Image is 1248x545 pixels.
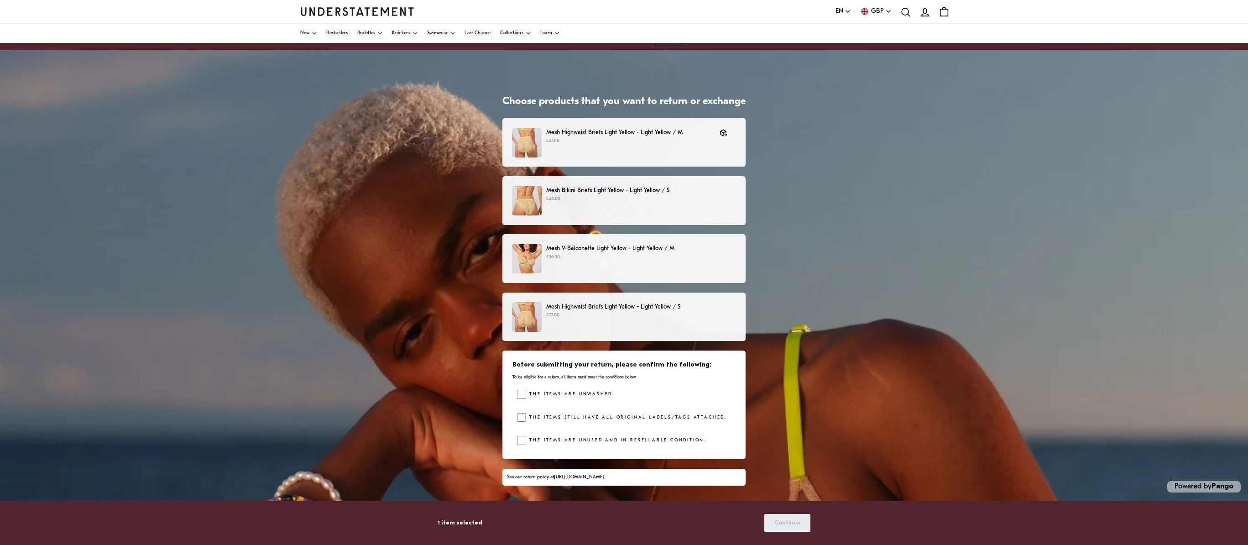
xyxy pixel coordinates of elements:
span: GBP [871,6,884,16]
span: Bralettes [357,31,376,36]
p: £56.00 [546,254,736,261]
p: Mesh Bikini Briefs Light Yellow - Light Yellow / S [546,186,736,195]
p: To be eligible for a return, all items must meet the conditions below. [512,374,736,380]
button: GBP [860,6,892,16]
a: Last Chance [465,24,491,43]
span: New [300,31,310,36]
img: LEME-HIW-003-1.jpg [512,302,542,332]
span: Last Chance [465,31,491,36]
p: Powered by [1167,481,1241,493]
button: EN [835,6,851,16]
p: £24.00 [546,195,736,203]
span: Knickers [392,31,410,36]
p: £27.00 [546,312,736,319]
h3: Before submitting your return, please confirm the following: [512,361,736,370]
a: Learn [540,24,560,43]
span: Swimwear [427,31,448,36]
img: LEME-HIW-003-1.jpg [512,128,542,157]
span: Collections [500,31,523,36]
a: Bralettes [357,24,383,43]
img: LEME-BRF-002-1.jpg [512,186,542,215]
label: The items are unwashed. [526,390,615,399]
span: EN [835,6,843,16]
a: Collections [500,24,531,43]
label: The items still have all original labels/tags attached. [526,413,727,422]
div: See our return policy at . [507,474,741,481]
img: LEME-BRA-028-4_c905bb9a-2f60-4826-82be-4b7c4448ad14.jpg [512,244,542,273]
a: Understatement Homepage [300,7,414,16]
a: [URL][DOMAIN_NAME] [554,475,604,480]
p: Mesh V-Balconette Light Yellow - Light Yellow / M [546,244,736,253]
a: Swimwear [427,24,455,43]
p: Mesh Highwaist Briefs Light Yellow - Light Yellow / M [546,128,710,137]
span: Learn [540,31,553,36]
p: £27.00 [546,137,710,145]
label: The items are unused and in resellable condition. [526,436,706,445]
span: Bestsellers [326,31,348,36]
a: New [300,24,318,43]
a: Bestsellers [326,24,348,43]
a: Knickers [392,24,418,43]
h1: Choose products that you want to return or exchange [502,95,746,109]
p: Mesh Highwaist Briefs Light Yellow - Light Yellow / S [546,302,736,312]
a: Pango [1211,483,1233,490]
